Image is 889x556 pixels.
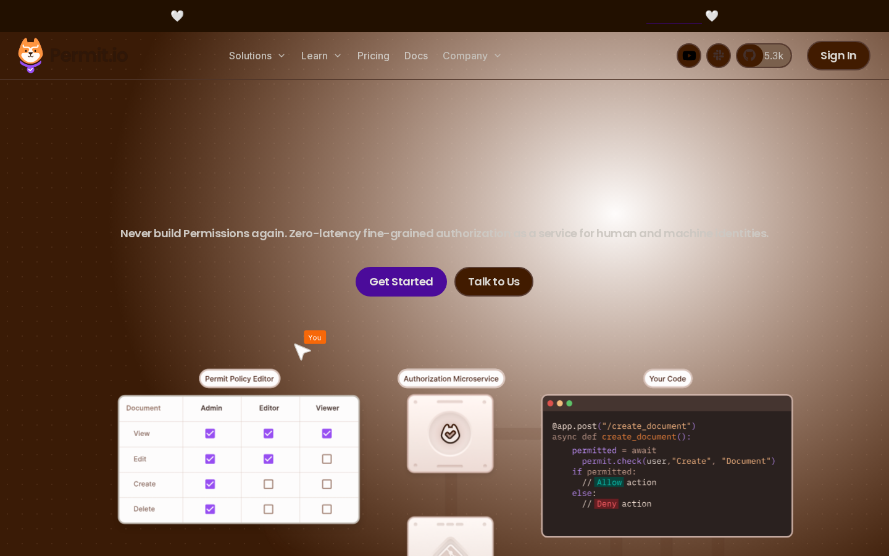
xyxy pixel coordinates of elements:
[807,41,870,70] a: Sign In
[120,225,769,242] p: Never build Permissions again. Zero-latency fine-grained authorization as a service for human and...
[736,43,792,68] a: 5.3k
[187,8,702,24] span: [DOMAIN_NAME] - Permit's New Platform for Enterprise-Grade AI Agent Security |
[209,153,680,208] span: Permissions for The AI Era
[454,267,533,297] a: Talk to Us
[356,267,447,297] a: Get Started
[438,43,507,68] button: Company
[224,43,291,68] button: Solutions
[353,43,394,68] a: Pricing
[757,48,783,63] span: 5.3k
[12,35,133,77] img: Permit logo
[296,43,348,68] button: Learn
[30,7,859,25] div: 🤍 🤍
[399,43,433,68] a: Docs
[646,8,702,24] a: Try it here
